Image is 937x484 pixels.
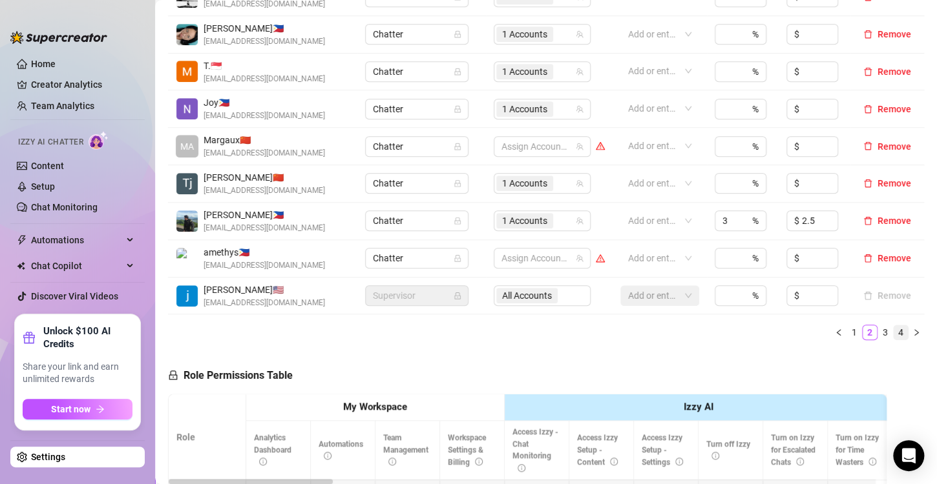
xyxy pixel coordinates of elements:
span: [PERSON_NAME] 🇵🇭 [204,21,325,35]
div: Open Intercom Messenger [893,440,924,471]
span: Joy 🇵🇭 [204,96,325,110]
span: [EMAIL_ADDRESS][DOMAIN_NAME] [204,110,325,122]
span: Automations [31,230,123,250]
a: 2 [863,325,877,339]
button: Remove [858,64,916,79]
span: Access Izzy - Chat Monitoring [512,427,558,473]
img: John [176,210,198,232]
span: Workspace Settings & Billing [448,433,486,467]
strong: My Workspace [343,401,407,412]
button: Remove [858,26,916,42]
span: Remove [878,253,911,263]
span: lock [454,254,461,262]
span: 1 Accounts [502,102,547,116]
span: amethys 🇵🇭 [204,245,325,259]
span: Chatter [373,248,461,268]
span: Turn on Izzy for Escalated Chats [771,433,816,467]
span: lock [454,217,461,225]
span: team [576,68,584,76]
span: warning [596,254,605,263]
span: arrow-right [96,405,105,414]
li: 2 [862,325,878,340]
span: Remove [878,29,911,39]
a: Home [31,59,56,69]
span: [PERSON_NAME] 🇵🇭 [204,208,325,222]
h5: Role Permissions Table [168,368,293,383]
button: Remove [858,176,916,191]
span: [EMAIL_ADDRESS][DOMAIN_NAME] [204,222,325,234]
span: Team Management [383,433,428,467]
a: Team Analytics [31,101,94,111]
a: Chat Monitoring [31,202,98,212]
span: delete [863,30,872,39]
span: [PERSON_NAME] 🇨🇳 [204,170,325,185]
img: Joy [176,98,198,119]
span: info-circle [259,458,267,465]
span: team [576,143,584,150]
button: Remove [858,250,916,266]
button: Remove [858,139,916,154]
span: lock [168,370,178,380]
span: warning [596,141,605,150]
span: [EMAIL_ADDRESS][DOMAIN_NAME] [204,147,325,159]
span: left [835,328,843,336]
span: team [576,105,584,113]
span: [EMAIL_ADDRESS][DOMAIN_NAME] [204,35,325,48]
span: 1 Accounts [496,101,553,117]
th: Role [169,394,246,480]
a: 4 [894,325,908,339]
strong: Unlock $100 AI Credits [43,325,132,350]
button: left [831,325,847,340]
a: Creator Analytics [31,74,134,95]
strong: Izzy AI [684,401,713,412]
img: Trixia Sy [176,61,198,82]
span: Chatter [373,137,461,156]
span: team [576,254,584,262]
span: delete [863,141,872,150]
span: Turn on Izzy for Time Wasters [836,433,879,467]
img: connie [176,24,198,45]
span: info-circle [796,458,804,465]
span: Supervisor [373,286,461,305]
span: 1 Accounts [502,214,547,228]
span: Chatter [373,62,461,81]
span: Remove [878,66,911,77]
span: right [912,328,920,336]
span: delete [863,179,872,188]
li: Next Page [909,325,924,340]
button: Remove [858,213,916,228]
span: 1 Accounts [496,213,553,228]
span: T. 🇸🇬 [204,59,325,73]
span: Chatter [373,174,461,193]
span: info-circle [610,458,618,465]
span: Access Izzy Setup - Content [577,433,618,467]
span: Automations [319,439,363,461]
span: info-circle [324,452,332,459]
span: Chatter [373,25,461,44]
img: amethys [176,248,198,269]
a: Content [31,161,64,171]
span: info-circle [475,458,483,465]
span: info-circle [518,464,525,472]
span: 1 Accounts [502,27,547,41]
span: Access Izzy Setup - Settings [642,433,683,467]
span: [EMAIL_ADDRESS][DOMAIN_NAME] [204,259,325,272]
li: 3 [878,325,893,340]
span: lock [454,292,461,299]
span: info-circle [711,452,719,459]
a: Discover Viral Videos [31,291,118,301]
span: team [576,30,584,38]
span: [EMAIL_ADDRESS][DOMAIN_NAME] [204,185,325,197]
span: lock [454,30,461,38]
span: gift [23,331,36,344]
span: Chat Copilot [31,256,123,276]
span: Chatter [373,211,461,230]
img: logo-BBDzfeDw.svg [10,31,107,44]
span: 1 Accounts [496,64,553,79]
span: Start now [51,404,90,414]
button: Remove [858,101,916,117]
span: Chatter [373,99,461,119]
li: 4 [893,325,909,340]
span: 1 Accounts [496,176,553,191]
span: team [576,217,584,225]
